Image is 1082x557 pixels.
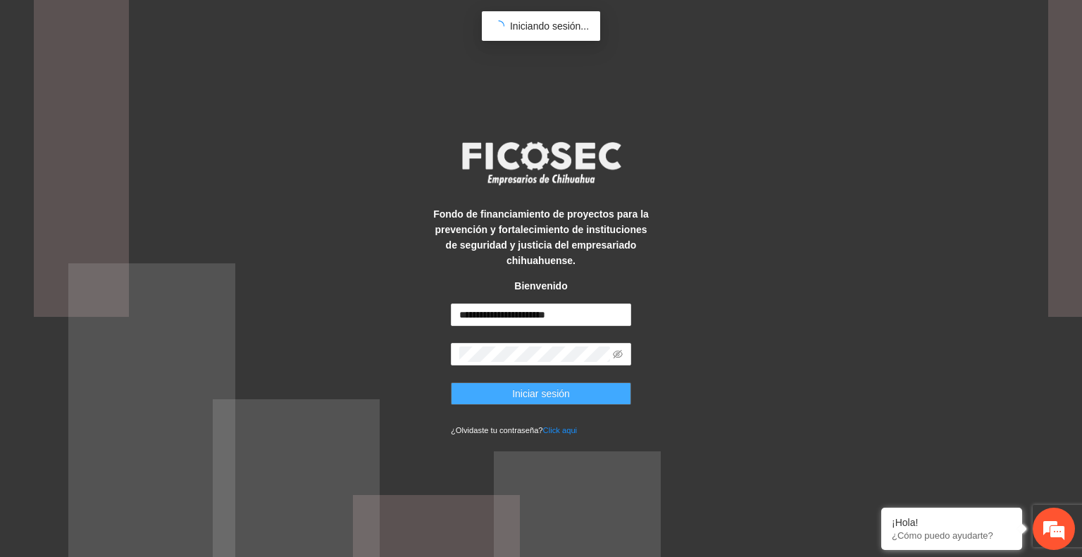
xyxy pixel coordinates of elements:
strong: Fondo de financiamiento de proyectos para la prevención y fortalecimiento de instituciones de seg... [433,208,649,266]
img: logo [453,137,629,189]
div: ¡Hola! [892,517,1012,528]
span: loading [491,18,506,34]
button: Iniciar sesión [451,382,631,405]
span: Iniciar sesión [512,386,570,401]
p: ¿Cómo puedo ayudarte? [892,530,1012,541]
small: ¿Olvidaste tu contraseña? [451,426,577,434]
span: eye-invisible [613,349,623,359]
strong: Bienvenido [514,280,567,292]
a: Click aqui [543,426,578,434]
span: Iniciando sesión... [510,20,589,32]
